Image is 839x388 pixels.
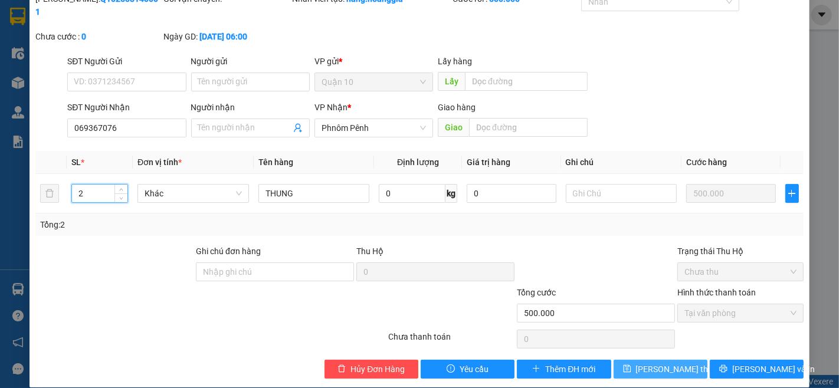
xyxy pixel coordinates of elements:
input: Ghi Chú [566,184,677,203]
span: printer [719,364,727,374]
span: VP Nhận [314,103,348,112]
b: [DATE] 06:00 [200,32,248,41]
span: Tên hàng [258,157,293,167]
span: Quận 10 [322,73,426,91]
span: delete [337,364,346,374]
span: [PERSON_NAME] thay đổi [636,363,730,376]
div: Trạng thái Thu Hộ [677,245,804,258]
b: 0 [81,32,86,41]
span: Định lượng [397,157,439,167]
span: Giao [438,118,469,137]
span: Giá trị hàng [467,157,510,167]
button: save[PERSON_NAME] thay đổi [614,360,707,379]
span: plus [786,189,799,198]
span: up [118,186,125,193]
span: down [118,195,125,202]
span: Phnôm Pênh [322,119,426,137]
div: SĐT Người Nhận [67,101,186,114]
div: Chưa thanh toán [388,330,516,351]
label: Ghi chú đơn hàng [196,246,261,256]
button: delete [40,184,59,203]
span: Chưa thu [684,263,797,281]
span: Increase Value [114,185,127,193]
button: exclamation-circleYêu cầu [421,360,514,379]
span: Tại văn phòng [684,304,797,322]
span: Decrease Value [114,193,127,202]
span: plus [532,364,540,374]
div: Người nhận [191,101,310,114]
span: Yêu cầu [460,363,489,376]
button: plusThêm ĐH mới [517,360,611,379]
span: Thu Hộ [356,246,384,256]
span: Đơn vị tính [137,157,182,167]
div: SĐT Người Gửi [67,55,186,68]
input: 0 [686,184,775,203]
div: Tổng: 2 [40,218,325,231]
div: Chưa cước : [35,30,162,43]
input: Ghi chú đơn hàng [196,262,354,281]
span: SL [71,157,81,167]
button: plus [785,184,799,203]
div: VP gửi [314,55,433,68]
div: Người gửi [191,55,310,68]
label: Hình thức thanh toán [677,288,756,297]
span: Khác [145,185,242,202]
span: [PERSON_NAME] và In [732,363,815,376]
div: Ngày GD: [164,30,290,43]
span: user-add [293,123,303,133]
span: Tổng cước [517,288,556,297]
button: printer[PERSON_NAME] và In [710,360,804,379]
span: Hủy Đơn Hàng [350,363,405,376]
input: Dọc đường [469,118,588,137]
span: exclamation-circle [447,364,455,374]
span: Cước hàng [686,157,727,167]
span: Thêm ĐH mới [545,363,595,376]
span: Giao hàng [438,103,476,112]
input: VD: Bàn, Ghế [258,184,370,203]
input: Dọc đường [465,72,588,91]
span: save [623,364,631,374]
span: kg [445,184,457,203]
button: deleteHủy Đơn Hàng [325,360,418,379]
span: Lấy [438,72,465,91]
th: Ghi chú [561,151,682,174]
span: Lấy hàng [438,57,472,66]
